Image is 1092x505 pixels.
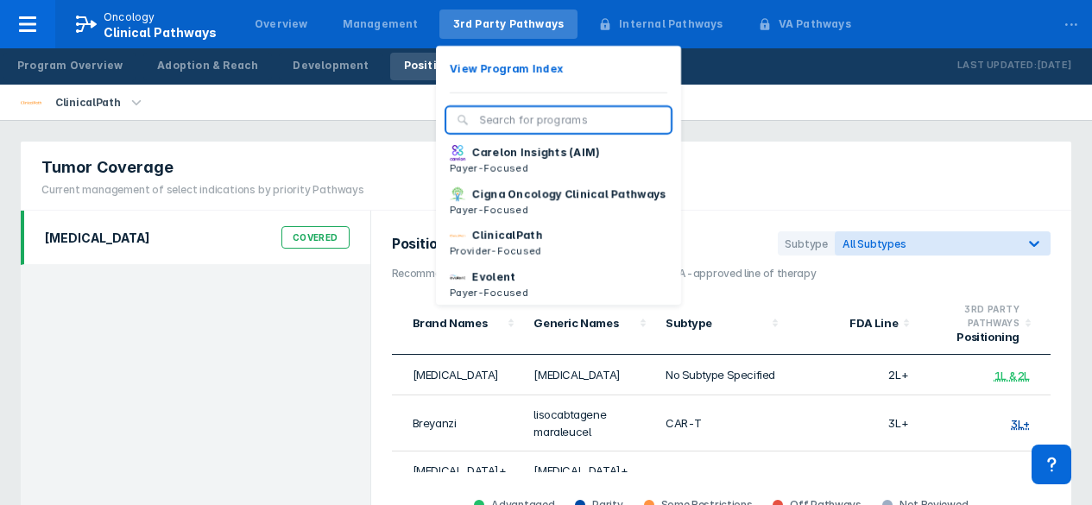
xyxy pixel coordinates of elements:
[957,57,1037,74] p: Last Updated:
[279,53,382,80] a: Development
[472,228,542,243] p: ClinicalPath
[450,269,465,285] img: new-century-health.png
[413,316,503,330] div: Brand Names
[450,161,600,176] p: Payer-Focused
[472,269,515,285] p: Evolent
[450,228,465,243] img: via-oncology.png
[994,369,1030,382] div: 1L & 2L
[472,186,666,202] p: Cigna Oncology Clinical Pathways
[343,16,419,32] div: Management
[3,53,136,80] a: Program Overview
[453,16,565,32] div: 3rd Party Pathways
[1011,417,1030,431] div: 3L+
[450,186,465,202] img: cigna-oncology-clinical-pathways.png
[241,9,322,39] a: Overview
[929,302,1019,330] div: 3RD PARTY PATHWAYS
[390,53,483,80] a: Positioning
[533,316,634,330] div: Generic Names
[392,236,604,252] h2: Positioning: [MEDICAL_DATA]
[655,395,787,451] td: CAR-T
[1037,57,1071,74] p: [DATE]
[787,395,919,451] td: 3L+
[779,16,851,32] div: VA Pathways
[329,9,432,39] a: Management
[450,61,564,77] p: View Program Index
[450,285,528,300] p: Payer-Focused
[439,9,578,39] a: 3rd Party Pathways
[450,202,666,218] p: Payer-Focused
[436,56,681,82] button: View Program Index
[843,237,906,250] span: All Subtypes
[479,112,660,128] input: Search for programs
[281,226,350,249] div: Covered
[798,316,899,330] div: FDA Line
[48,91,127,115] div: ClinicalPath
[436,181,681,223] button: Cigna Oncology Clinical PathwaysPayer-Focused
[436,140,681,181] button: Carelon Insights (AIM)Payer-Focused
[104,9,155,25] p: Oncology
[619,16,723,32] div: Internal Pathways
[45,230,150,245] div: [MEDICAL_DATA]
[436,223,681,264] button: ClinicalPathProvider-Focused
[778,231,835,256] div: Subtype
[472,145,600,161] p: Carelon Insights (AIM)
[1054,3,1089,39] div: ...
[1032,445,1071,484] div: Contact Support
[392,355,524,395] td: [MEDICAL_DATA]
[404,58,469,73] div: Positioning
[787,355,919,395] td: 2L+
[929,330,1019,344] div: Positioning
[666,316,767,330] div: Subtype
[157,58,258,73] div: Adoption & Reach
[450,145,465,161] img: carelon-insights.png
[523,355,655,395] td: [MEDICAL_DATA]
[41,157,174,178] span: Tumor Coverage
[392,266,1051,281] h3: Recommended pathways positioning compared to the FDA-approved line of therapy
[143,53,272,80] a: Adoption & Reach
[21,92,41,113] img: via-oncology
[41,182,364,198] div: Current management of select indications by priority Pathways
[17,58,123,73] div: Program Overview
[450,243,542,259] p: Provider-Focused
[255,16,308,32] div: Overview
[104,25,217,40] span: Clinical Pathways
[293,58,369,73] div: Development
[436,264,681,306] button: EvolentPayer-Focused
[523,395,655,451] td: lisocabtagene maraleucel
[392,395,524,451] td: Breyanzi
[655,355,787,395] td: No Subtype Specified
